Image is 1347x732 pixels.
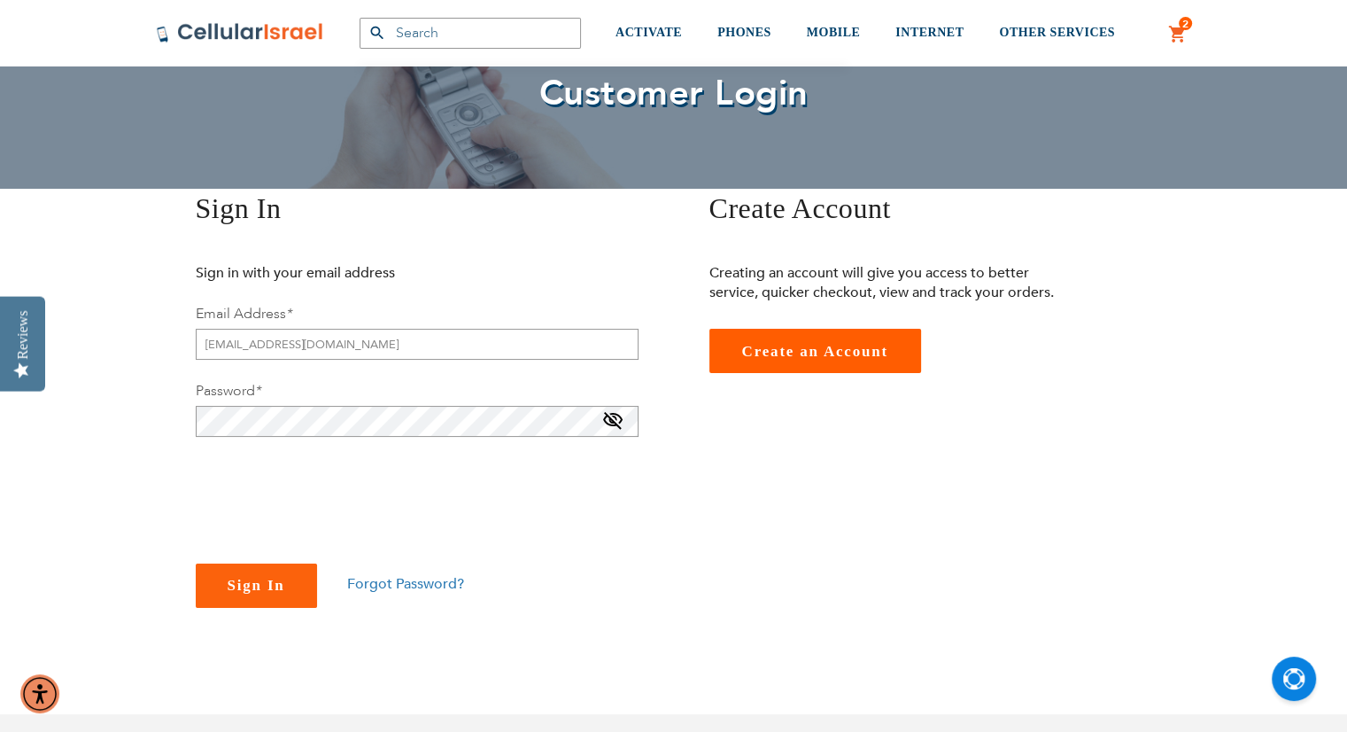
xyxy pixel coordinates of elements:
[539,69,809,118] span: Customer Login
[709,329,921,373] a: Create an Account
[196,329,639,360] input: Email
[807,26,861,39] span: MOBILE
[196,192,282,224] span: Sign In
[1182,17,1188,31] span: 2
[20,674,59,713] div: Accessibility Menu
[228,577,285,594] span: Sign In
[196,304,292,323] label: Email Address
[742,343,888,360] span: Create an Account
[196,381,261,401] label: Password
[615,26,682,39] span: ACTIVATE
[15,310,31,359] div: Reviews
[196,564,317,608] button: Sign In
[347,574,464,594] a: Forgot Password?
[360,18,581,49] input: Search
[895,26,964,39] span: INTERNET
[709,192,891,224] span: Create Account
[1168,24,1188,45] a: 2
[156,22,324,43] img: Cellular Israel Logo
[999,26,1115,39] span: OTHER SERVICES
[717,26,771,39] span: PHONES
[709,263,1068,302] p: Creating an account will give you access to better service, quicker checkout, view and track your...
[196,263,554,283] p: Sign in with your email address
[196,458,465,527] iframe: reCAPTCHA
